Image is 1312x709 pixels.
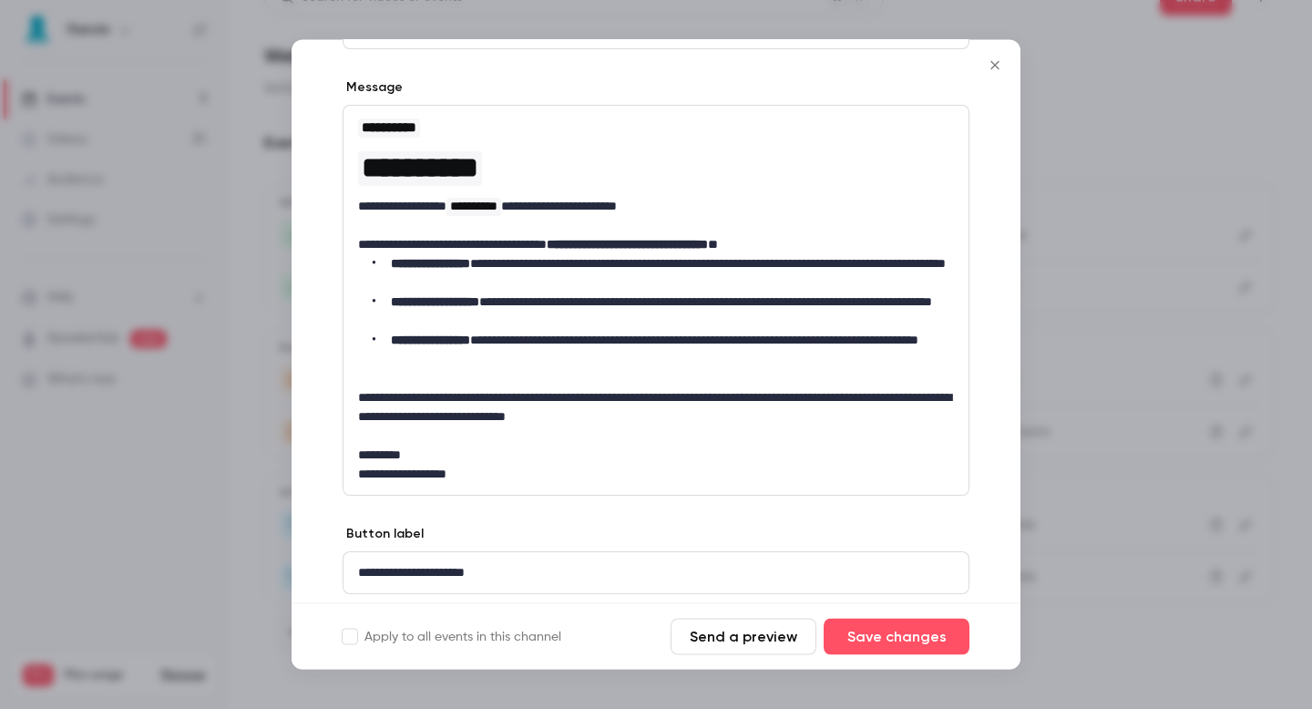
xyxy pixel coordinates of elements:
label: Apply to all events in this channel [343,628,561,646]
button: Save changes [824,619,969,655]
label: Message [343,79,403,98]
div: editor [343,553,969,594]
button: Close [977,47,1013,84]
label: Button label [343,526,424,544]
button: Send a preview [671,619,816,655]
div: editor [343,107,969,496]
